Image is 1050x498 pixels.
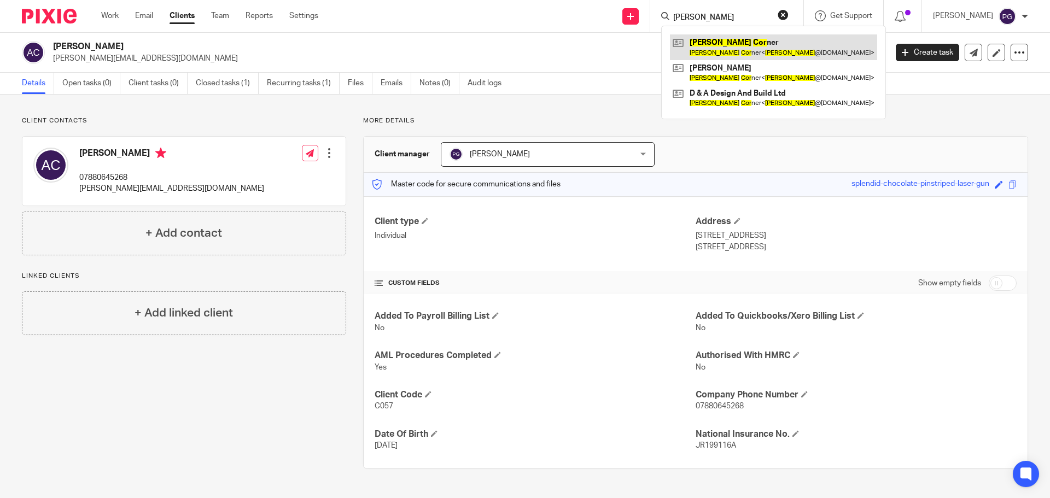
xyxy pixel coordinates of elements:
span: No [696,324,705,332]
h4: Address [696,216,1017,227]
button: Clear [778,9,789,20]
span: Get Support [830,12,872,20]
a: Details [22,73,54,94]
a: Team [211,10,229,21]
p: [STREET_ADDRESS] [696,230,1017,241]
label: Show empty fields [918,278,981,289]
h4: CUSTOM FIELDS [375,279,696,288]
img: svg%3E [450,148,463,161]
h4: Date Of Birth [375,429,696,440]
img: svg%3E [22,41,45,64]
h4: Client Code [375,389,696,401]
input: Search [672,13,771,23]
a: Notes (0) [419,73,459,94]
a: Files [348,73,372,94]
a: Reports [246,10,273,21]
span: C057 [375,402,393,410]
p: [STREET_ADDRESS] [696,242,1017,253]
span: JR199116A [696,442,736,449]
p: [PERSON_NAME][EMAIL_ADDRESS][DOMAIN_NAME] [79,183,264,194]
span: [DATE] [375,442,398,449]
h4: AML Procedures Completed [375,350,696,361]
span: 07880645268 [696,402,744,410]
a: Client tasks (0) [129,73,188,94]
h2: [PERSON_NAME] [53,41,714,52]
p: More details [363,116,1028,125]
h4: Company Phone Number [696,389,1017,401]
h4: [PERSON_NAME] [79,148,264,161]
a: Clients [170,10,195,21]
img: svg%3E [999,8,1016,25]
a: Open tasks (0) [62,73,120,94]
p: 07880645268 [79,172,264,183]
span: No [375,324,384,332]
h3: Client manager [375,149,430,160]
h4: Client type [375,216,696,227]
img: svg%3E [33,148,68,183]
div: splendid-chocolate-pinstriped-laser-gun [851,178,989,191]
a: Email [135,10,153,21]
a: Recurring tasks (1) [267,73,340,94]
h4: Added To Quickbooks/Xero Billing List [696,310,1017,322]
h4: National Insurance No. [696,429,1017,440]
span: No [696,364,705,371]
a: Emails [381,73,411,94]
p: [PERSON_NAME] [933,10,993,21]
p: Master code for secure communications and files [372,179,561,190]
p: Linked clients [22,272,346,280]
a: Create task [896,44,959,61]
h4: + Add linked client [135,304,233,321]
img: Pixie [22,9,77,24]
h4: + Add contact [145,225,222,242]
a: Settings [289,10,318,21]
p: Client contacts [22,116,346,125]
a: Work [101,10,119,21]
a: Audit logs [468,73,510,94]
h4: Added To Payroll Billing List [375,310,696,322]
span: Yes [375,364,387,371]
a: Closed tasks (1) [196,73,259,94]
i: Primary [155,148,166,159]
span: [PERSON_NAME] [470,150,530,158]
h4: Authorised With HMRC [696,350,1017,361]
p: Individual [375,230,696,241]
p: [PERSON_NAME][EMAIL_ADDRESS][DOMAIN_NAME] [53,53,879,64]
